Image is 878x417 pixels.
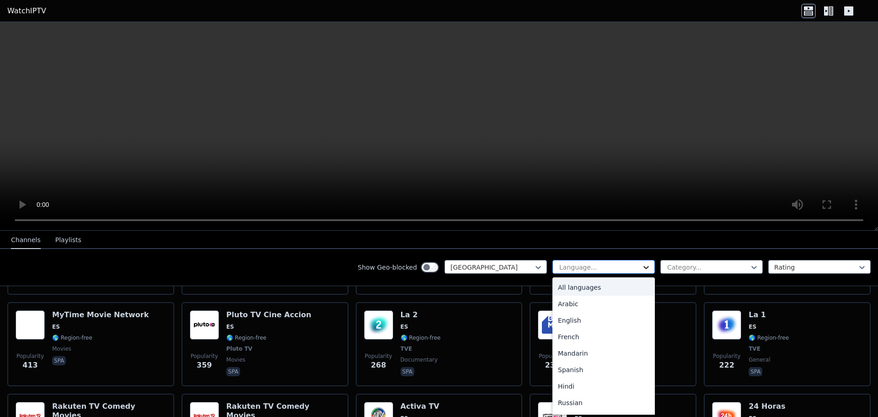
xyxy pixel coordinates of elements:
[538,310,567,340] img: Be Mad
[226,334,267,341] span: 🌎 Region-free
[552,296,655,312] div: Arabic
[749,334,789,341] span: 🌎 Region-free
[401,367,414,376] p: spa
[401,345,412,352] span: TVE
[226,367,240,376] p: spa
[226,345,252,352] span: Pluto TV
[749,310,789,320] h6: La 1
[749,367,762,376] p: spa
[749,402,789,411] h6: 24 Horas
[401,310,441,320] h6: La 2
[190,310,219,340] img: Pluto TV Cine Accion
[191,352,218,360] span: Popularity
[719,360,734,371] span: 222
[226,356,246,363] span: movies
[22,360,37,371] span: 413
[52,345,71,352] span: movies
[358,263,417,272] label: Show Geo-blocked
[226,310,311,320] h6: Pluto TV Cine Accion
[52,356,66,365] p: spa
[7,5,46,16] a: WatchIPTV
[552,312,655,329] div: English
[226,323,234,330] span: ES
[11,232,41,249] button: Channels
[552,362,655,378] div: Spanish
[401,356,438,363] span: documentary
[552,378,655,395] div: Hindi
[16,352,44,360] span: Popularity
[713,352,740,360] span: Popularity
[552,279,655,296] div: All languages
[52,310,149,320] h6: MyTime Movie Network
[552,395,655,411] div: Russian
[55,232,81,249] button: Playlists
[545,360,560,371] span: 233
[401,323,408,330] span: ES
[52,334,92,341] span: 🌎 Region-free
[539,352,566,360] span: Popularity
[749,356,770,363] span: general
[749,323,756,330] span: ES
[197,360,212,371] span: 359
[364,310,393,340] img: La 2
[371,360,386,371] span: 268
[16,310,45,340] img: MyTime Movie Network
[52,323,60,330] span: ES
[552,329,655,345] div: French
[552,345,655,362] div: Mandarin
[365,352,392,360] span: Popularity
[401,334,441,341] span: 🌎 Region-free
[401,402,441,411] h6: Activa TV
[749,345,760,352] span: TVE
[712,310,741,340] img: La 1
